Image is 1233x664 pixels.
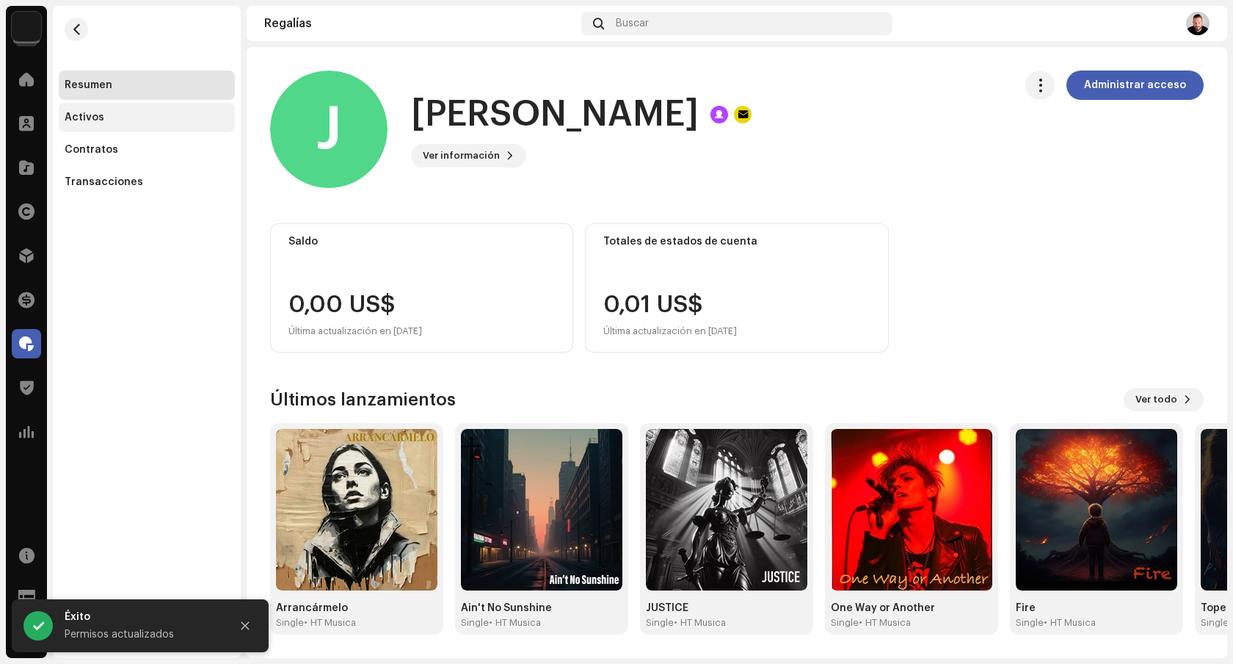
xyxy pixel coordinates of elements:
img: 15bcb317-c186-440a-9930-13e5dc6471c1 [646,429,807,591]
span: Ver información [423,141,500,170]
img: ff812249-4d01-444e-8ebb-f05285f87039 [461,429,622,591]
img: edd8793c-a1b1-4538-85bc-e24b6277bc1e [12,12,41,41]
div: Single [646,617,674,629]
re-o-card-value: Totales de estados de cuenta [585,223,888,353]
button: Ver información [411,144,526,167]
span: Ver todo [1135,385,1177,414]
re-o-card-value: Saldo [270,223,573,353]
button: Ver todo [1124,388,1204,411]
span: Administrar acceso [1084,71,1186,100]
div: Resumen [65,79,112,91]
div: • HT Musica [859,617,911,629]
div: J [270,71,388,188]
re-m-nav-item: Activos [59,103,235,132]
div: Activos [65,112,104,123]
div: Single [461,617,489,629]
div: Permisos actualizados [65,626,219,643]
div: Ain't No Sunshine [461,602,622,614]
re-m-nav-item: Transacciones [59,167,235,197]
h1: [PERSON_NAME] [411,91,699,138]
div: Single [276,617,304,629]
div: Totales de estados de cuenta [603,236,870,248]
re-m-nav-item: Resumen [59,71,235,100]
div: Regalías [264,18,575,29]
h3: Últimos lanzamientos [270,388,456,411]
img: d22b4095-d449-4ccf-9eb5-85ca29122d11 [1186,12,1210,35]
div: Éxito [65,608,219,626]
div: Transacciones [65,176,143,188]
img: b06a0a28-0cda-44c0-afd7-d4f63bfa522b [276,429,437,591]
div: Saldo [288,236,555,248]
div: Single [1201,617,1229,629]
div: Fire [1016,602,1177,614]
div: JUSTICE [646,602,807,614]
div: Contratos [65,144,118,156]
div: Última actualización en [DATE] [603,322,737,340]
div: • HT Musica [1044,617,1096,629]
div: Última actualización en [DATE] [288,322,422,340]
div: Single [1016,617,1044,629]
div: • HT Musica [304,617,356,629]
button: Administrar acceso [1066,71,1204,100]
div: One Way or Another [831,602,992,614]
img: 765c6f74-bf23-4f84-b796-552c75500136 [1016,429,1177,591]
div: Arrancármelo [276,602,437,614]
img: d2944416-1ad1-4486-a1d9-bed1a497018e [831,429,992,591]
div: • HT Musica [674,617,726,629]
span: Buscar [616,18,649,29]
re-m-nav-item: Contratos [59,135,235,165]
button: Close [230,611,260,640]
div: Single [831,617,859,629]
div: • HT Musica [489,617,541,629]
